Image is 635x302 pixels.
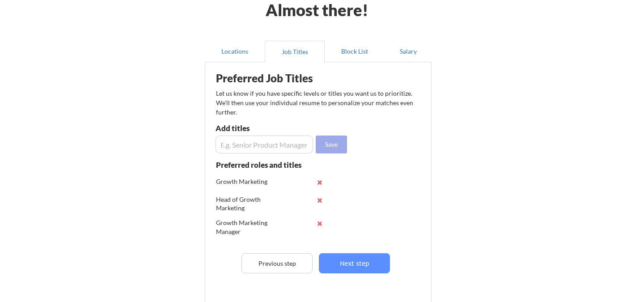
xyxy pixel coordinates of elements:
[316,136,347,153] button: Save
[216,124,311,132] div: Add titles
[216,136,313,153] input: E.g. Senior Product Manager
[241,253,313,273] button: Previous step
[216,161,313,169] div: Preferred roles and titles
[319,253,390,273] button: Next step
[205,41,265,62] button: Locations
[325,41,385,62] button: Block List
[216,177,275,186] div: Growth Marketing
[216,195,275,213] div: Head of Growth Marketing
[265,41,325,62] button: Job Titles
[385,41,432,62] button: Salary
[216,89,414,117] div: Let us know if you have specific levels or titles you want us to prioritize. We’ll then use your ...
[216,73,329,84] div: Preferred Job Titles
[216,218,275,236] div: Growth Marketing Manager
[255,2,380,18] div: Almost there!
